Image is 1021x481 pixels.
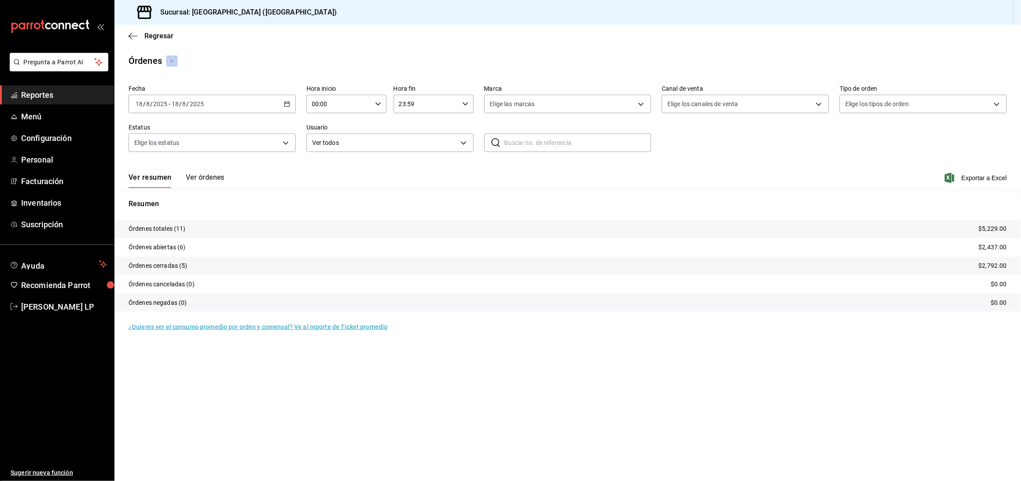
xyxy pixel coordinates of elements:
p: Órdenes canceladas (0) [129,280,195,289]
span: Personal [21,154,107,166]
button: Exportar a Excel [947,173,1007,183]
span: - [169,100,170,107]
span: Suscripción [21,218,107,230]
label: Hora fin [394,86,474,92]
button: Ver órdenes [186,173,225,188]
span: / [143,100,146,107]
input: ---- [153,100,168,107]
label: Canal de venta [662,86,829,92]
p: $0.00 [991,280,1007,289]
span: Elige los canales de venta [667,100,738,108]
input: -- [182,100,187,107]
span: Elige las marcas [490,100,535,108]
label: Usuario [306,125,474,131]
button: Ver resumen [129,173,172,188]
span: / [179,100,182,107]
span: Menú [21,111,107,122]
p: Resumen [129,199,1007,209]
button: open_drawer_menu [97,23,104,30]
a: ¿Quieres ver el consumo promedio por orden y comensal? Ve al reporte de Ticket promedio [129,323,387,330]
button: Regresar [129,32,173,40]
span: Elige los tipos de orden [845,100,909,108]
input: -- [171,100,179,107]
span: Facturación [21,175,107,187]
span: Ayuda [21,259,96,270]
h3: Sucursal: [GEOGRAPHIC_DATA] ([GEOGRAPHIC_DATA]) [153,7,337,18]
input: -- [135,100,143,107]
span: Inventarios [21,197,107,209]
span: Elige los estatus [134,138,179,147]
span: / [150,100,153,107]
span: Configuración [21,132,107,144]
label: Hora inicio [306,86,387,92]
p: Órdenes cerradas (5) [129,261,188,270]
span: [PERSON_NAME] LP [21,301,107,313]
p: $2,437.00 [979,243,1007,252]
p: $5,229.00 [979,224,1007,233]
p: $0.00 [991,298,1007,307]
a: Pregunta a Parrot AI [6,64,108,73]
span: Ver todos [312,138,457,148]
p: Órdenes abiertas (6) [129,243,186,252]
span: Pregunta a Parrot AI [24,58,95,67]
div: navigation tabs [129,173,225,188]
span: Regresar [144,32,173,40]
label: Marca [484,86,652,92]
span: Recomienda Parrot [21,279,107,291]
div: Órdenes [129,54,162,67]
input: -- [146,100,150,107]
input: ---- [189,100,204,107]
p: $2,792.00 [979,261,1007,270]
label: Estatus [129,125,296,131]
span: Reportes [21,89,107,101]
label: Tipo de orden [840,86,1007,92]
p: Órdenes negadas (0) [129,298,187,307]
button: Pregunta a Parrot AI [10,53,108,71]
span: Sugerir nueva función [11,468,107,477]
img: Tooltip marker [166,55,177,67]
p: Órdenes totales (11) [129,224,186,233]
input: Buscar no. de referencia [505,134,652,152]
span: / [187,100,189,107]
label: Fecha [129,86,296,92]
